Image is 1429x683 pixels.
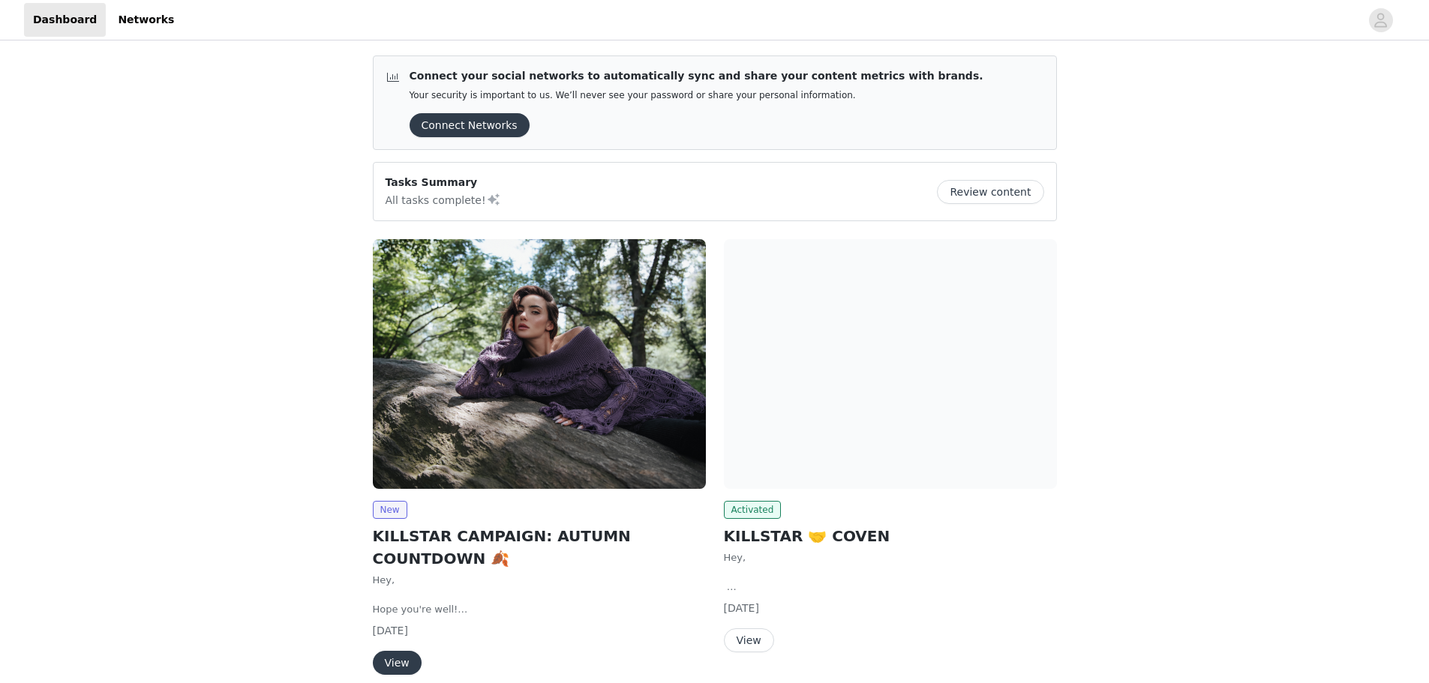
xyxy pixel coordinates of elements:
a: View [724,635,774,646]
a: View [373,658,422,669]
span: Activated [724,501,782,519]
p: Your security is important to us. We’ll never see your password or share your personal information. [410,90,983,101]
button: Connect Networks [410,113,530,137]
button: View [724,628,774,652]
p: Hey, [724,550,1057,565]
p: Tasks Summary [386,175,501,190]
div: avatar [1373,8,1388,32]
p: Hope you're well! [373,602,706,617]
img: KILLSTAR - US [373,239,706,489]
h2: KILLSTAR 🤝 COVEN [724,525,1057,547]
span: [DATE] [373,625,408,637]
a: Networks [109,3,183,37]
span: [DATE] [724,602,759,614]
a: Dashboard [24,3,106,37]
p: Connect your social networks to automatically sync and share your content metrics with brands. [410,68,983,84]
img: KILLSTAR - EU [724,239,1057,489]
button: Review content [937,180,1043,204]
h2: KILLSTAR CAMPAIGN: AUTUMN COUNTDOWN 🍂 [373,525,706,570]
p: All tasks complete! [386,190,501,208]
button: View [373,651,422,675]
span: New [373,501,407,519]
p: Hey, [373,573,706,588]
